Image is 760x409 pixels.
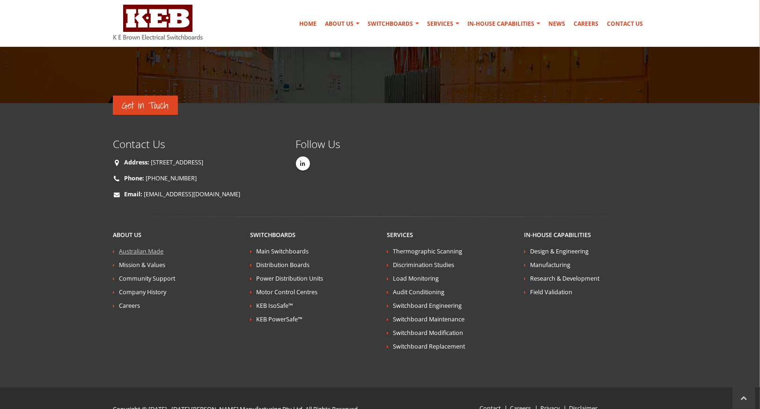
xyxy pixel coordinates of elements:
a: Switchboards [250,231,295,239]
a: Linkedin [296,156,310,171]
a: Design & Engineering [530,247,589,255]
a: Home [296,15,321,33]
a: In-house Capabilities [524,231,591,239]
a: Services [424,15,463,33]
a: Distribution Boards [256,261,310,269]
a: Careers [119,302,140,310]
img: K E Brown Electrical Switchboards [113,5,203,40]
a: Load Monitoring [393,275,439,283]
a: Careers [570,15,603,33]
strong: Email: [125,190,143,198]
strong: Phone: [125,174,145,182]
a: Contact Us [604,15,647,33]
h4: Follow Us [296,138,373,150]
a: Switchboard Replacement [393,342,465,350]
a: KEB PowerSafe™ [256,315,303,323]
a: [EMAIL_ADDRESS][DOMAIN_NAME] [144,190,241,198]
a: About Us [113,231,142,239]
a: Research & Development [530,275,599,283]
a: Main Switchboards [256,247,309,255]
a: About Us [322,15,363,33]
a: Company History [119,288,167,296]
strong: Address: [125,158,150,166]
a: Audit Conditioning [393,288,445,296]
a: Community Support [119,275,176,283]
a: Field Validation [530,288,572,296]
a: Services [387,231,413,239]
a: Motor Control Centres [256,288,317,296]
a: News [545,15,569,33]
span: Get in Touch [122,97,169,113]
a: Mission & Values [119,261,166,269]
a: Manufacturing [530,261,570,269]
a: KEB IsoSafe™ [256,302,293,310]
a: Australian Made [119,247,164,255]
h4: Contact Us [113,138,282,150]
a: In-house Capabilities [464,15,544,33]
a: Switchboard Maintenance [393,315,465,323]
a: Switchboard Engineering [393,302,462,310]
a: [STREET_ADDRESS] [151,158,204,166]
a: Switchboard Modification [393,329,464,337]
a: Discrimination Studies [393,261,455,269]
a: Power Distribution Units [256,275,323,283]
a: [PHONE_NUMBER] [146,174,197,182]
a: Switchboards [364,15,423,33]
a: Thermographic Scanning [393,247,463,255]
